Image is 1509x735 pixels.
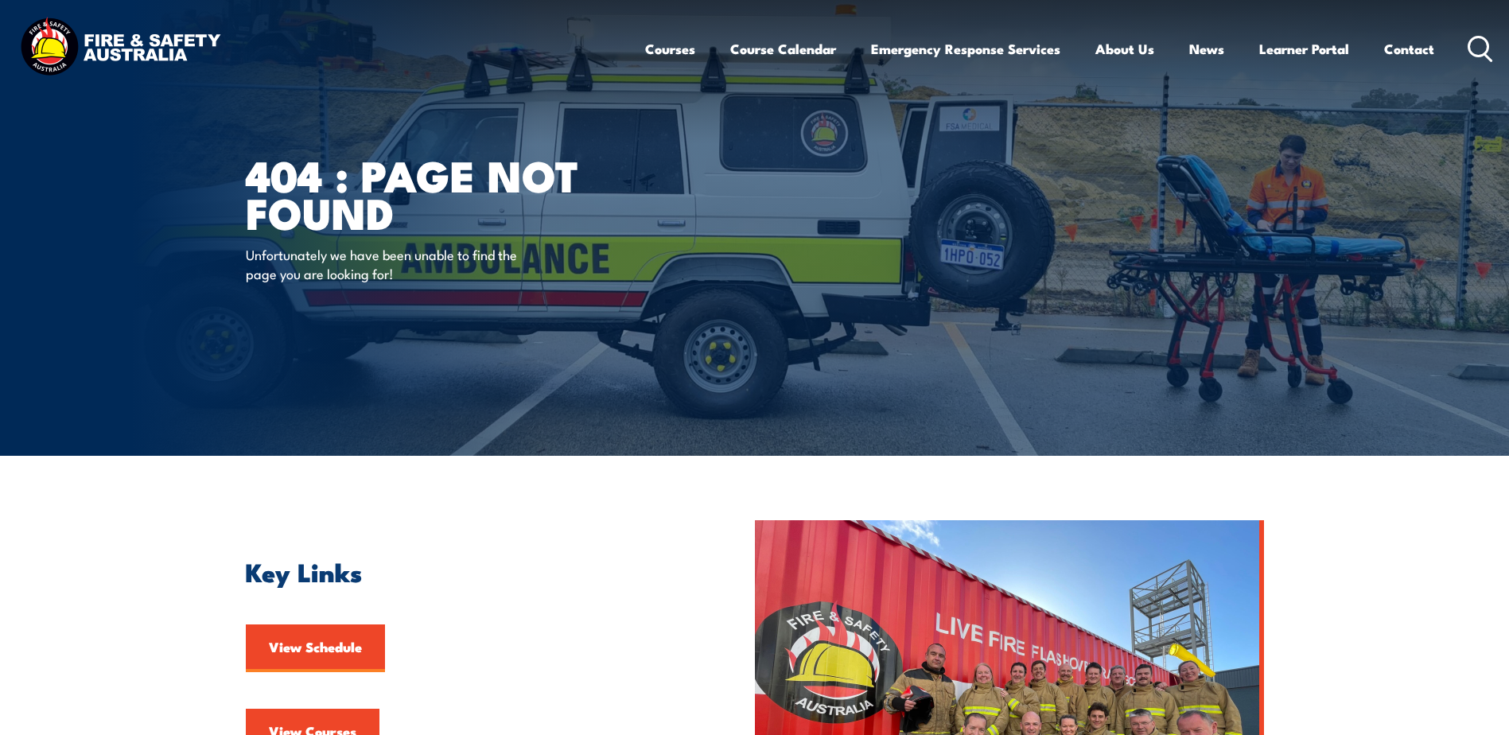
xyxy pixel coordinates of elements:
[1189,28,1224,70] a: News
[1259,28,1349,70] a: Learner Portal
[246,560,682,582] h2: Key Links
[645,28,695,70] a: Courses
[1095,28,1154,70] a: About Us
[730,28,836,70] a: Course Calendar
[246,156,639,230] h1: 404 : Page Not Found
[871,28,1060,70] a: Emergency Response Services
[246,245,536,282] p: Unfortunately we have been unable to find the page you are looking for!
[1384,28,1434,70] a: Contact
[246,624,385,672] a: View Schedule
